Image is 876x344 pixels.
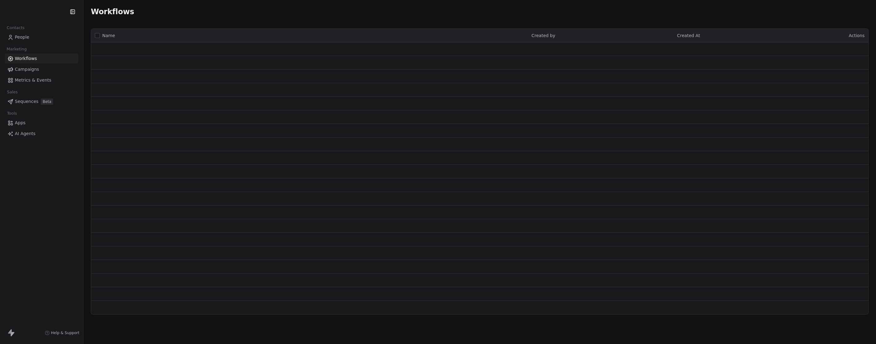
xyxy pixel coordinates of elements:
span: Apps [15,120,26,126]
span: Help & Support [51,330,79,335]
a: AI Agents [5,129,78,139]
a: Workflows [5,53,78,64]
a: Help & Support [45,330,79,335]
span: AI Agents [15,130,36,137]
span: Sequences [15,98,38,105]
span: Tools [4,109,19,118]
span: Workflows [15,55,37,62]
span: Marketing [4,45,29,54]
span: Metrics & Events [15,77,51,83]
a: Apps [5,118,78,128]
a: People [5,32,78,42]
span: Workflows [91,7,134,16]
span: Actions [849,33,865,38]
span: People [15,34,29,40]
span: Created At [677,33,700,38]
span: Created by [531,33,555,38]
a: SequencesBeta [5,96,78,107]
span: Beta [41,99,53,105]
span: Campaigns [15,66,39,73]
span: Name [102,32,115,39]
span: Sales [4,87,20,97]
a: Metrics & Events [5,75,78,85]
span: Contacts [4,23,27,32]
a: Campaigns [5,64,78,74]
